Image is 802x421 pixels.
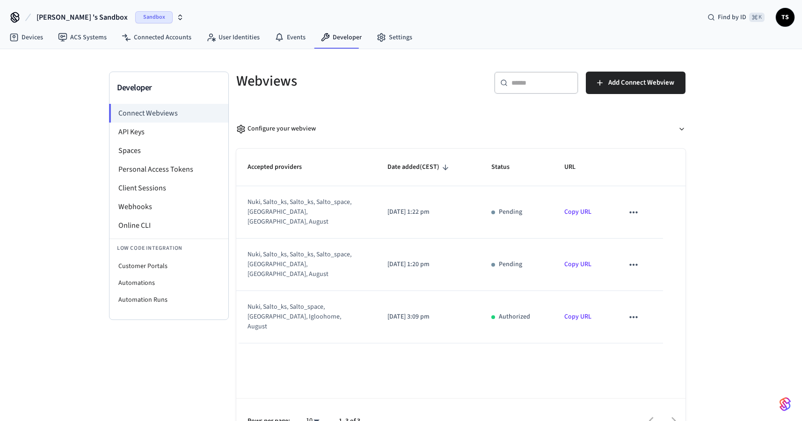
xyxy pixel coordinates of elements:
span: Accepted providers [248,160,314,174]
p: Pending [499,207,522,217]
img: SeamLogoGradient.69752ec5.svg [780,397,791,412]
a: Copy URL [564,312,591,321]
a: Copy URL [564,260,591,269]
a: ACS Systems [51,29,114,46]
button: TS [776,8,795,27]
table: sticky table [236,149,685,343]
p: Authorized [499,312,530,322]
span: ⌘ K [749,13,765,22]
span: [PERSON_NAME] 's Sandbox [36,12,128,23]
span: Status [491,160,522,174]
h3: Developer [117,81,221,94]
span: URL [564,160,588,174]
h5: Webviews [236,72,455,91]
span: Find by ID [718,13,746,22]
li: Webhooks [109,197,228,216]
a: User Identities [199,29,267,46]
p: [DATE] 1:20 pm [387,260,468,269]
li: Customer Portals [109,258,228,275]
div: Find by ID⌘ K [700,9,772,26]
span: Date added(CEST) [387,160,452,174]
a: Connected Accounts [114,29,199,46]
div: Configure your webview [236,124,316,134]
li: Online CLI [109,216,228,235]
a: Copy URL [564,207,591,217]
p: [DATE] 1:22 pm [387,207,468,217]
button: Add Connect Webview [586,72,685,94]
a: Events [267,29,313,46]
li: Low Code Integration [109,239,228,258]
p: [DATE] 3:09 pm [387,312,468,322]
li: Personal Access Tokens [109,160,228,179]
a: Devices [2,29,51,46]
span: Add Connect Webview [608,77,674,89]
li: Automations [109,275,228,291]
li: API Keys [109,123,228,141]
a: Settings [369,29,420,46]
span: Sandbox [135,11,173,23]
a: Developer [313,29,369,46]
li: Automation Runs [109,291,228,308]
button: Configure your webview [236,116,685,141]
div: nuki, salto_ks, salto_ks, salto_space, [GEOGRAPHIC_DATA], [GEOGRAPHIC_DATA], august [248,250,353,279]
li: Connect Webviews [109,104,228,123]
p: Pending [499,260,522,269]
div: nuki, salto_ks, salto_ks, salto_space, [GEOGRAPHIC_DATA], [GEOGRAPHIC_DATA], august [248,197,353,227]
div: nuki, salto_ks, salto_space, [GEOGRAPHIC_DATA], igloohome, august [248,302,353,332]
li: Spaces [109,141,228,160]
li: Client Sessions [109,179,228,197]
span: TS [777,9,794,26]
